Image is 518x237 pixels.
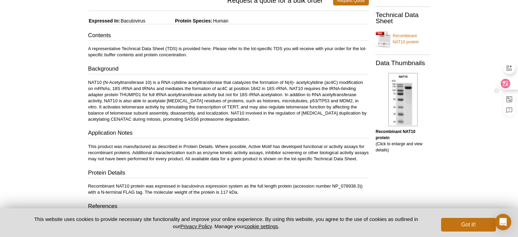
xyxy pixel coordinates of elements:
img: Recombinant NAT10 protein [388,73,418,126]
h3: References [88,202,369,212]
p: NAT10 (N-Acetyltransferase 10) is a RNA cytidine acetyltransferase that catalyzes the formation o... [88,79,369,122]
a: Recombinant NAT10 protein [376,29,430,49]
h3: Application Notes [88,129,369,138]
p: (Click to enlarge and view details) [376,129,430,153]
span: Human [212,18,228,24]
a: Privacy Policy [180,223,211,229]
p: A representative Technical Data Sheet (TDS) is provided here. Please refer to the lot-specific TD... [88,46,369,58]
h3: Contents [88,31,369,41]
button: cookie settings [244,223,278,229]
h2: Data Thumbnails [376,60,430,66]
b: Recombinant NAT10 protein [376,129,415,140]
span: Expressed In: [88,18,120,24]
button: Got it! [441,218,496,232]
h2: Technical Data Sheet [376,12,430,24]
span: Protein Species: [147,18,213,24]
p: Recombinant NAT10 protein was expressed in baculovirus expression system as the full length prote... [88,183,369,195]
p: This product was manufactured as described in Protein Details. Where possible, Active Motif has d... [88,144,369,162]
h3: Background [88,65,369,74]
div: Open Intercom Messenger [495,214,511,230]
span: Baculovirus [120,18,145,24]
h3: Protein Details [88,169,369,178]
p: This website uses cookies to provide necessary site functionality and improve your online experie... [22,216,430,230]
